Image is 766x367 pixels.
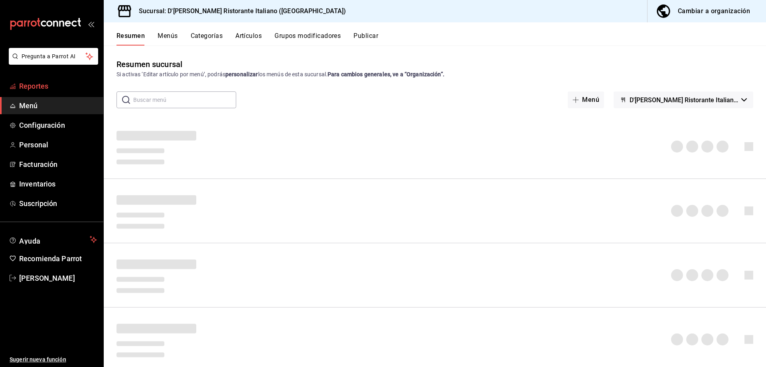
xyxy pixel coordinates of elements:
span: Pregunta a Parrot AI [22,52,86,61]
span: Sugerir nueva función [10,355,97,364]
span: Inventarios [19,179,97,189]
button: Pregunta a Parrot AI [9,48,98,65]
span: Suscripción [19,198,97,209]
span: Ayuda [19,235,87,244]
div: Resumen sucursal [116,58,182,70]
input: Buscar menú [133,92,236,108]
strong: personalizar [225,71,258,77]
button: Grupos modificadores [274,32,341,46]
span: Menú [19,100,97,111]
button: Resumen [116,32,145,46]
button: Categorías [191,32,223,46]
span: [PERSON_NAME] [19,273,97,284]
span: D'[PERSON_NAME] Ristorante Italiano - [GEOGRAPHIC_DATA] [630,96,738,104]
span: Configuración [19,120,97,131]
div: Cambiar a organización [678,6,750,17]
span: Reportes [19,81,97,91]
button: Publicar [353,32,378,46]
button: open_drawer_menu [88,21,94,27]
button: Menús [158,32,178,46]
button: Menú [568,91,604,108]
button: Artículos [235,32,262,46]
a: Pregunta a Parrot AI [6,58,98,66]
strong: Para cambios generales, ve a “Organización”. [328,71,444,77]
div: navigation tabs [116,32,766,46]
span: Recomienda Parrot [19,253,97,264]
span: Facturación [19,159,97,170]
span: Personal [19,139,97,150]
button: D'[PERSON_NAME] Ristorante Italiano - [GEOGRAPHIC_DATA] [614,91,753,108]
h3: Sucursal: D'[PERSON_NAME] Ristorante Italiano ([GEOGRAPHIC_DATA]) [132,6,346,16]
div: Si activas ‘Editar artículo por menú’, podrás los menús de esta sucursal. [116,70,753,79]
